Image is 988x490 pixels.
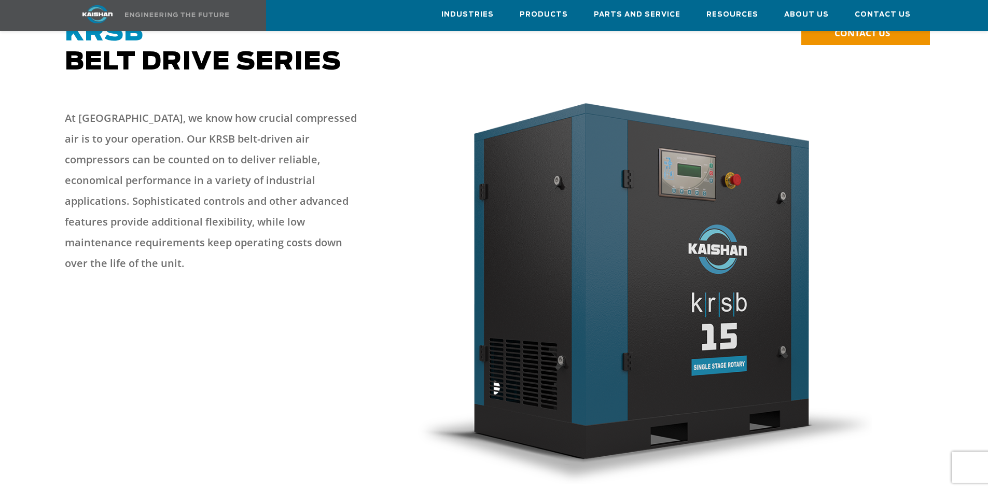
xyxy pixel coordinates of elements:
span: Resources [706,9,758,21]
a: Industries [441,1,494,29]
a: CONTACT US [801,22,930,45]
span: Contact Us [855,9,911,21]
img: KRSB Belt Drive Series [413,97,873,484]
a: Resources [706,1,758,29]
img: kaishan logo [59,5,136,23]
span: Parts and Service [594,9,680,21]
span: About Us [784,9,829,21]
a: Products [520,1,568,29]
span: Industries [441,9,494,21]
a: Parts and Service [594,1,680,29]
span: Products [520,9,568,21]
span: KRSB [65,21,144,46]
a: Contact Us [855,1,911,29]
a: About Us [784,1,829,29]
span: CONTACT US [834,27,890,39]
img: Engineering the future [125,12,229,17]
p: At [GEOGRAPHIC_DATA], we know how crucial compressed air is to your operation. Our KRSB belt-driv... [65,108,366,274]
